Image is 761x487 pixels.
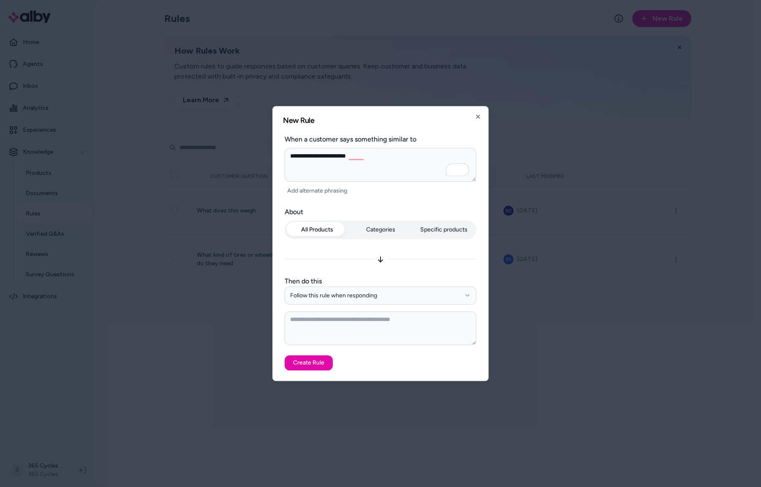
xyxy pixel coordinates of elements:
button: Specific products [413,222,475,237]
button: Add alternate phrasing [285,185,350,197]
textarea: To enrich screen reader interactions, please activate Accessibility in Grammarly extension settings [285,148,476,182]
label: When a customer says something similar to [285,134,476,144]
label: About [285,207,476,217]
h2: New Rule [283,117,478,124]
button: Categories [350,222,411,237]
label: Then do this [285,276,476,286]
button: All Products [286,222,348,237]
button: Create Rule [285,355,333,370]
